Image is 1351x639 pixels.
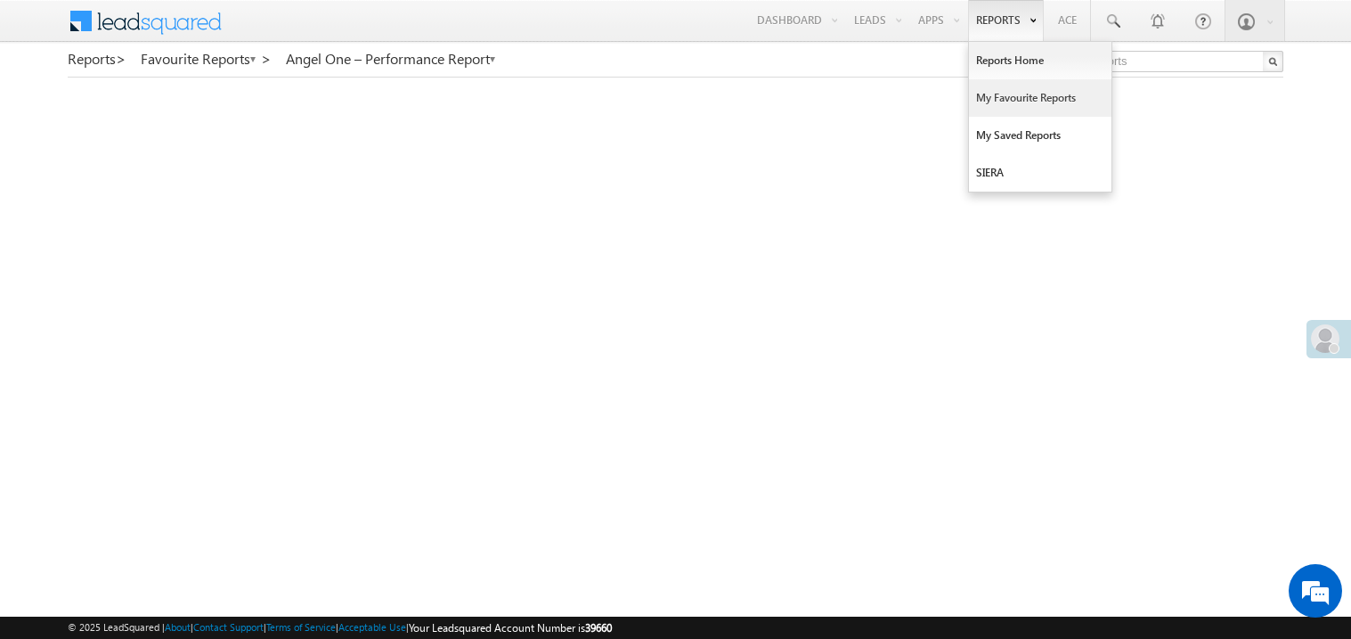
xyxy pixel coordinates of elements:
em: Start Chat [242,501,323,525]
a: Reports> [68,51,126,67]
a: Reports Home [969,42,1111,79]
span: 39660 [585,621,612,635]
a: Angel One – Performance Report [286,51,497,67]
textarea: Type your message and hit 'Enter' [23,165,325,487]
a: SIERA [969,154,1111,192]
div: Minimize live chat window [292,9,335,52]
span: © 2025 LeadSquared | | | | | [68,619,612,636]
span: > [261,48,272,69]
a: My Saved Reports [969,117,1111,154]
input: Search Reports [1042,51,1283,72]
img: d_60004797649_company_0_60004797649 [30,94,75,117]
a: Acceptable Use [338,621,406,633]
a: Contact Support [193,621,264,633]
a: Favourite Reports > [141,51,272,67]
span: > [116,48,126,69]
a: Terms of Service [266,621,336,633]
div: Chat with us now [93,94,299,117]
a: About [165,621,191,633]
a: My Favourite Reports [969,79,1111,117]
span: Your Leadsquared Account Number is [409,621,612,635]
